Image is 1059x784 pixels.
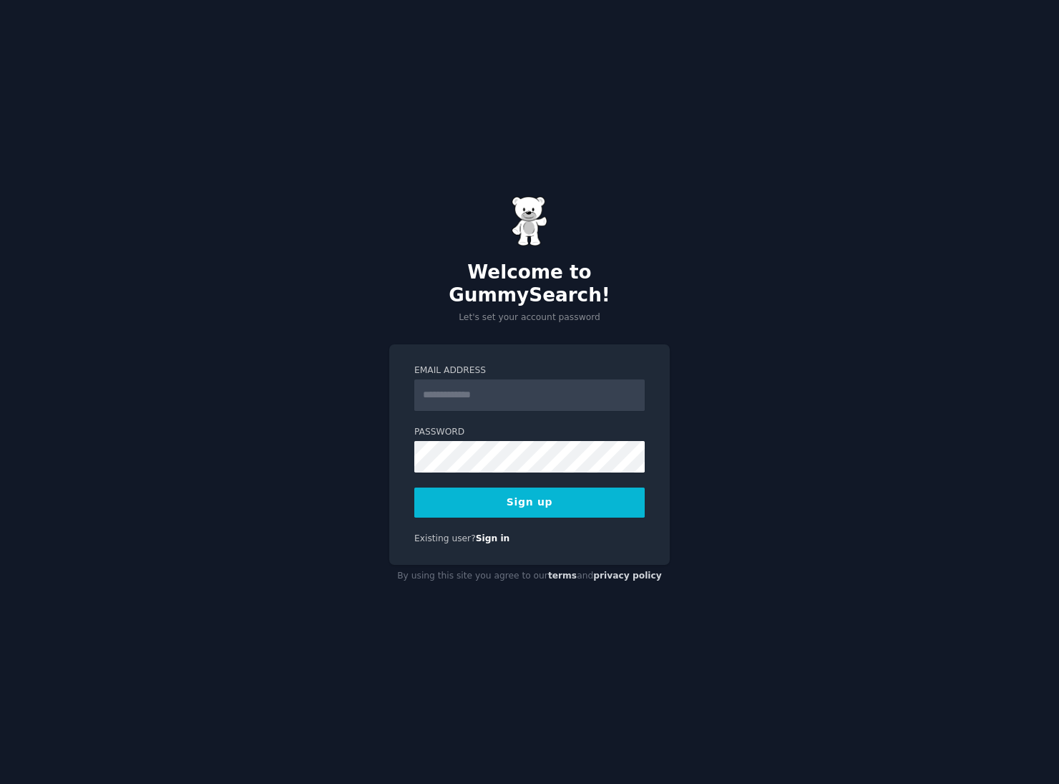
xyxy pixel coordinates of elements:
p: Let's set your account password [389,311,670,324]
span: Existing user? [414,533,476,543]
h2: Welcome to GummySearch! [389,261,670,306]
div: By using this site you agree to our and [389,565,670,588]
button: Sign up [414,488,645,518]
a: terms [548,571,577,581]
label: Email Address [414,364,645,377]
img: Gummy Bear [512,196,547,246]
a: Sign in [476,533,510,543]
label: Password [414,426,645,439]
a: privacy policy [593,571,662,581]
